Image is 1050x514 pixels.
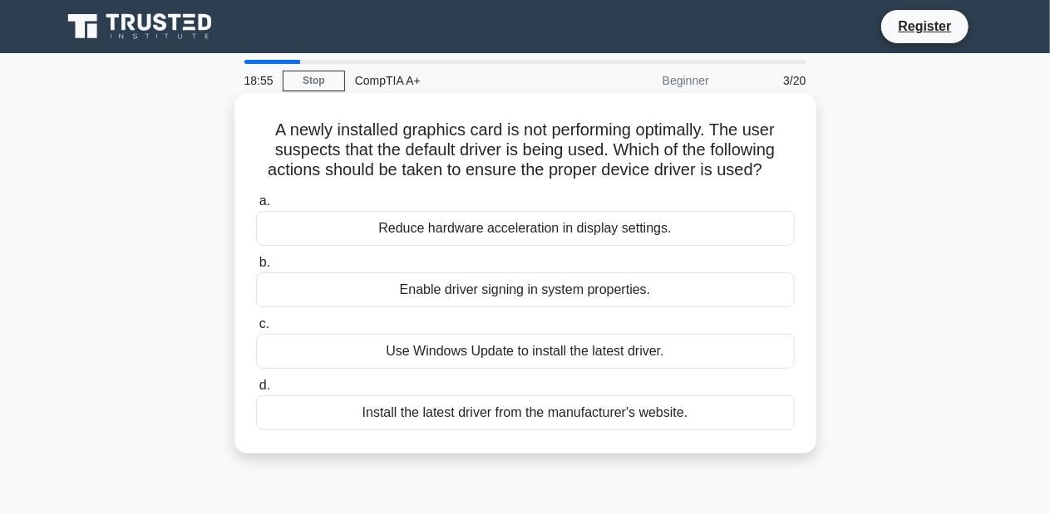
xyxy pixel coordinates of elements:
[256,395,795,430] div: Install the latest driver from the manufacturer's website.
[259,316,269,330] span: c.
[254,120,796,181] h5: A newly installed graphics card is not performing optimally. The user suspects that the default d...
[888,16,961,37] a: Register
[234,64,283,97] div: 18:55
[345,64,574,97] div: CompTIA A+
[259,378,270,392] span: d.
[259,193,270,208] span: a.
[256,272,795,307] div: Enable driver signing in system properties.
[259,255,270,269] span: b.
[283,71,345,91] a: Stop
[719,64,816,97] div: 3/20
[256,334,795,369] div: Use Windows Update to install the latest driver.
[256,211,795,246] div: Reduce hardware acceleration in display settings.
[574,64,719,97] div: Beginner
